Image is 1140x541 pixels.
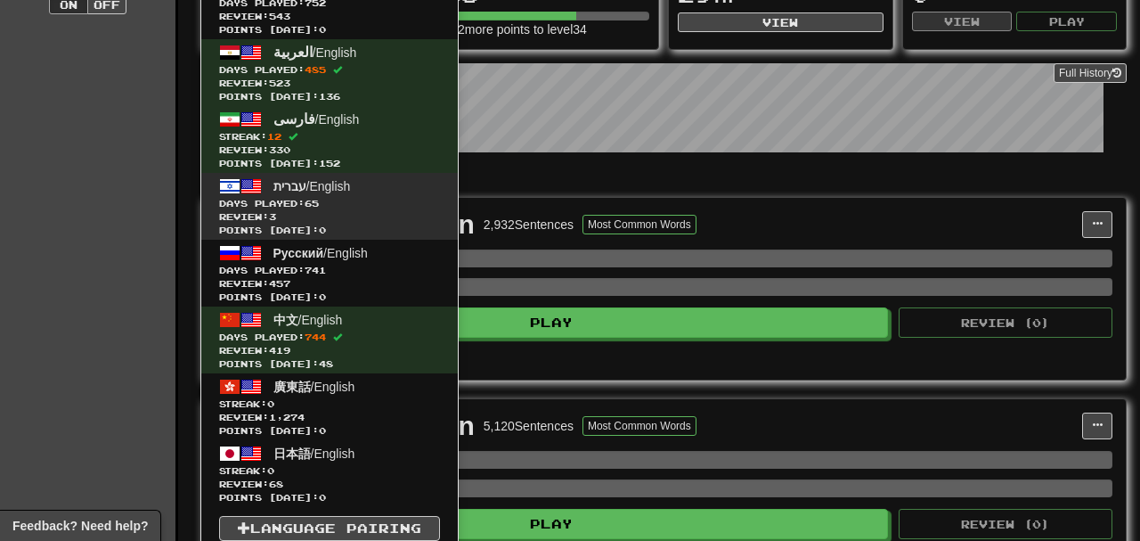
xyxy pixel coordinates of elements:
span: العربية [273,44,313,60]
button: Play [1016,12,1117,31]
a: فارسی/EnglishStreak:12 Review:330Points [DATE]:152 [201,106,458,173]
span: Review: 1,274 [219,411,440,424]
div: 5,120 Sentences [484,417,574,435]
span: Streak: [219,464,440,478]
button: View [912,12,1013,31]
span: Points [DATE]: 136 [219,90,440,103]
span: 日本語 [273,447,311,461]
span: Days Played: [219,63,440,77]
span: Days Played: [219,197,440,210]
span: Review: 523 [219,77,440,90]
span: עברית [273,179,306,193]
span: Review: 68 [219,478,440,491]
span: Open feedback widget [12,517,148,535]
span: 12 [267,131,281,142]
a: العربية/EnglishDays Played:485 Review:523Points [DATE]:136 [201,39,458,106]
p: In Progress [200,170,1127,188]
span: 65 [305,198,319,209]
span: فارسی [273,111,315,127]
div: 242 more points to level 34 [444,20,650,38]
a: 廣東話/EnglishStreak:0 Review:1,274Points [DATE]:0 [201,373,458,440]
button: Play [215,509,888,539]
div: 2,932 Sentences [484,216,574,234]
span: Русский [273,246,324,260]
a: 中文/EnglishDays Played:744 Review:419Points [DATE]:48 [201,307,458,373]
span: / English [273,246,368,260]
a: Русский/EnglishDays Played:741 Review:457Points [DATE]:0 [201,240,458,307]
span: / English [273,45,357,60]
span: / English [273,179,351,193]
a: עברית/EnglishDays Played:65 Review:3Points [DATE]:0 [201,173,458,240]
span: 廣東話 [273,380,311,394]
span: Streak: [219,130,440,143]
span: 0 [267,398,274,409]
span: 中文 [273,313,298,327]
span: / English [273,380,355,394]
span: Review: 457 [219,277,440,291]
span: Days Played: [219,264,440,277]
span: 744 [305,332,326,342]
span: Points [DATE]: 0 [219,291,440,304]
span: Points [DATE]: 48 [219,357,440,371]
span: 0 [267,465,274,476]
button: Review (0) [899,509,1112,539]
button: View [678,12,883,32]
span: Review: 330 [219,143,440,157]
span: / English [273,313,343,327]
span: Points [DATE]: 0 [219,491,440,504]
span: Points [DATE]: 152 [219,157,440,170]
span: Review: 419 [219,344,440,357]
button: Play [215,307,888,338]
span: Points [DATE]: 0 [219,23,440,37]
a: Language Pairing [219,516,440,541]
span: Points [DATE]: 0 [219,424,440,438]
span: Review: 543 [219,10,440,23]
span: Review: 3 [219,210,440,224]
span: 741 [305,265,326,275]
span: Streak: [219,398,440,411]
span: / English [273,447,355,461]
button: Most Common Words [582,416,696,436]
a: Full History [1054,63,1127,83]
a: 日本語/EnglishStreak:0 Review:68Points [DATE]:0 [201,440,458,507]
span: Days Played: [219,331,440,344]
span: Points [DATE]: 0 [219,224,440,237]
span: / English [273,112,360,127]
span: 485 [305,64,326,75]
button: Review (0) [899,307,1112,338]
button: Most Common Words [582,215,696,234]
